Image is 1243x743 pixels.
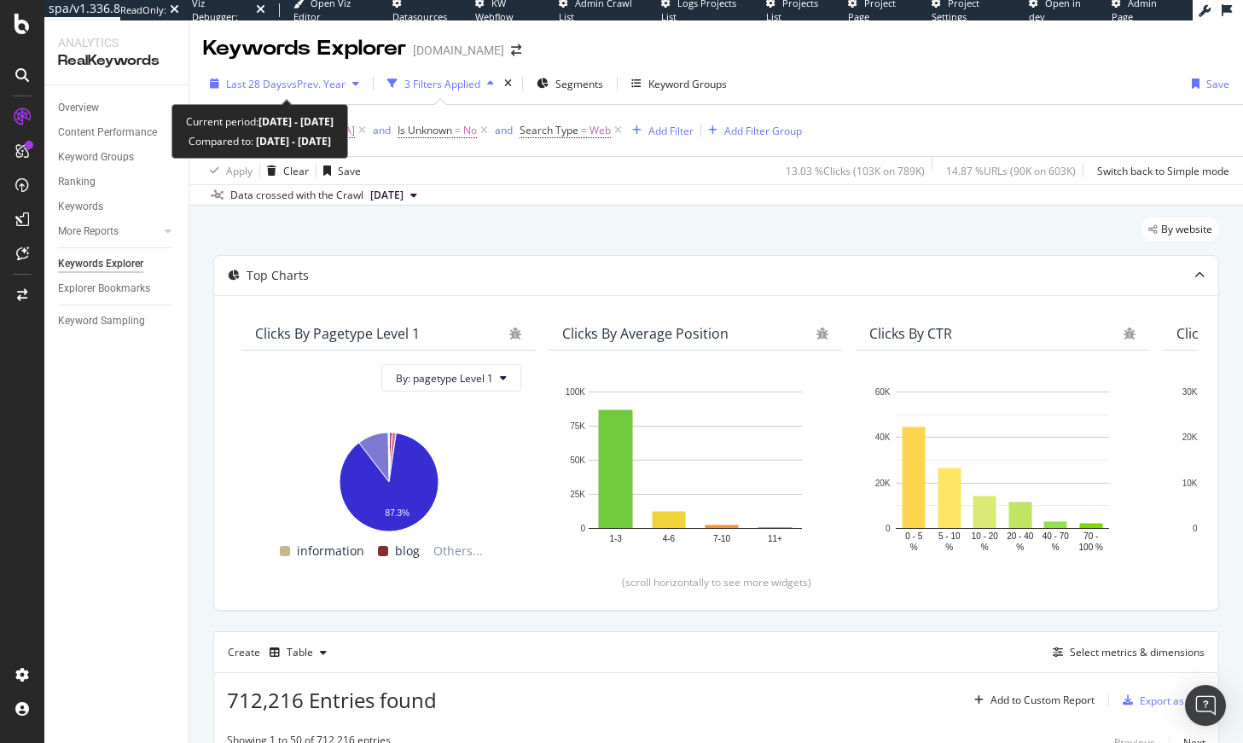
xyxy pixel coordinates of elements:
span: Web [590,119,611,142]
text: 30K [1182,387,1198,397]
text: 10 - 20 [972,531,999,541]
span: 2025 Aug. 18th [370,188,404,203]
div: Create [228,639,334,666]
svg: A chart. [562,383,828,554]
text: 20 - 40 [1007,531,1034,541]
a: Content Performance [58,124,177,142]
a: Overview [58,99,177,117]
div: ReadOnly: [120,3,166,17]
div: RealKeywords [58,51,175,71]
text: 20K [1182,433,1198,443]
button: Save [317,157,361,184]
div: Ranking [58,173,96,191]
text: 25K [570,490,585,499]
text: % [910,543,918,552]
span: blog [395,541,420,561]
button: By: pagetype Level 1 [381,364,521,392]
div: Analytics [58,34,175,51]
span: Others... [427,541,490,561]
div: 13.03 % Clicks ( 103K on 789K ) [786,164,925,178]
text: 100 % [1079,543,1103,552]
svg: A chart. [869,383,1136,554]
button: Switch back to Simple mode [1090,157,1229,184]
div: Clear [283,164,309,178]
div: Select metrics & dimensions [1070,645,1205,659]
span: Is Unknown [398,123,452,137]
button: Segments [530,70,610,97]
button: and [373,122,391,138]
text: 87.3% [386,509,409,519]
span: No [463,119,477,142]
text: 75K [570,421,585,431]
div: bug [509,328,521,340]
div: More Reports [58,223,119,241]
div: [DOMAIN_NAME] [413,42,504,59]
text: 100K [566,387,586,397]
text: % [1016,543,1024,552]
div: bug [1124,328,1136,340]
div: Export as CSV [1140,694,1205,708]
button: Keyword Groups [624,70,734,97]
button: Last 28 DaysvsPrev. Year [203,70,366,97]
div: Add to Custom Report [990,695,1095,705]
span: Last 28 Days [226,77,287,91]
div: Apply [226,164,253,178]
b: [DATE] - [DATE] [253,134,331,148]
div: Clicks By pagetype Level 1 [255,325,420,342]
div: Switch back to Simple mode [1097,164,1229,178]
span: By website [1161,224,1212,235]
div: 14.87 % URLs ( 90K on 603K ) [946,164,1076,178]
text: 50K [570,456,585,465]
div: Explorer Bookmarks [58,280,150,298]
span: information [297,541,364,561]
div: Add Filter Group [724,124,802,138]
text: 40K [875,433,891,443]
span: Segments [555,77,603,91]
a: Keyword Sampling [58,312,177,330]
a: Keywords Explorer [58,255,177,273]
button: Add Filter Group [701,120,802,141]
button: Add to Custom Report [967,687,1095,714]
div: Keyword Groups [648,77,727,91]
button: and [495,122,513,138]
button: Table [263,639,334,666]
div: 3 Filters Applied [404,77,480,91]
button: Add Filter [625,120,694,141]
text: % [945,543,953,552]
text: 10K [1182,479,1198,488]
div: Compared to: [189,131,331,151]
span: 712,216 Entries found [227,686,437,714]
a: More Reports [58,223,160,241]
div: Keywords [58,198,103,216]
div: Table [287,647,313,658]
span: = [581,123,587,137]
div: Clicks By CTR [869,325,952,342]
svg: A chart. [255,424,521,534]
span: By: pagetype Level 1 [396,371,493,386]
button: Export as CSV [1116,687,1205,714]
span: = [455,123,461,137]
text: 60K [875,387,891,397]
div: and [373,123,391,137]
div: Add Filter [648,124,694,138]
a: Keywords [58,198,177,216]
text: 0 [580,524,585,533]
div: Content Performance [58,124,157,142]
div: bug [816,328,828,340]
span: vs Prev. Year [287,77,346,91]
div: Clicks By Average Position [562,325,729,342]
text: % [981,543,989,552]
text: 7-10 [713,534,730,543]
b: [DATE] - [DATE] [258,114,334,129]
button: Save [1185,70,1229,97]
div: Keyword Groups [58,148,134,166]
div: arrow-right-arrow-left [511,44,521,56]
div: Current period: [186,112,334,131]
a: Keyword Groups [58,148,177,166]
a: Explorer Bookmarks [58,280,177,298]
text: 11+ [768,534,782,543]
div: Save [1206,77,1229,91]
